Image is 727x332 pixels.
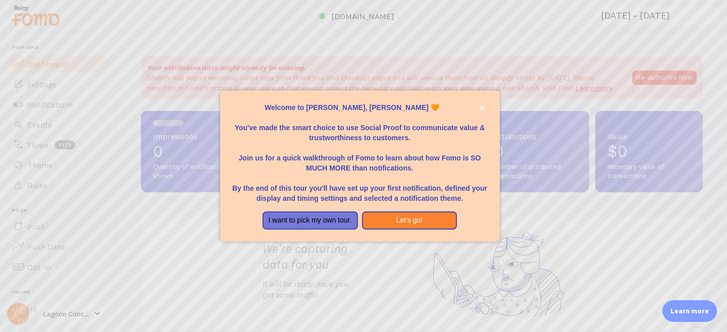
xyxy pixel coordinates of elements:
p: You've made the smart choice to use Social Proof to communicate value & trustworthiness to custom... [232,113,488,143]
button: Let's go! [362,211,457,230]
p: Join us for a quick walkthrough of Fomo to learn about how Fomo is SO MUCH MORE than notifications. [232,143,488,173]
button: I want to pick my own tour. [263,211,358,230]
button: close, [477,102,488,113]
p: By the end of this tour you'll have set up your first notification, defined your display and timi... [232,173,488,203]
div: Learn more [662,300,717,322]
p: Learn more [670,306,709,316]
p: Welcome to [PERSON_NAME], [PERSON_NAME] 🧡 [232,102,488,113]
div: Welcome to Fomo, Fernando Sánchez 🧡You&amp;#39;ve made the smart choice to use Social Proof to co... [220,90,500,242]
